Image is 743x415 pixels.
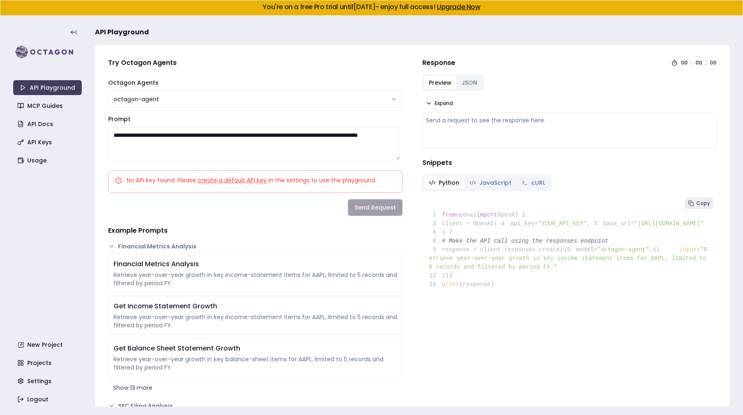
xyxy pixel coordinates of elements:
span: 4 [497,219,511,228]
span: = [697,246,700,253]
button: Preview [424,76,457,89]
span: OpenAI [497,212,518,218]
a: Settings [14,374,83,389]
span: 10 [563,246,577,254]
span: input [679,246,697,253]
span: base_url= [603,220,634,227]
a: create a default API key [198,176,267,184]
div: Financial Metrics Analysis [114,259,397,269]
span: cURL [531,179,545,187]
label: Prompt [108,115,130,123]
span: 14 [429,280,442,289]
button: Show 13 more [108,380,402,395]
span: , [649,246,653,253]
span: 6 [429,228,442,237]
div: Get Balance Sheet Statement Growth [114,343,397,353]
a: Upgrade Now [437,2,480,12]
span: API Playground [95,27,149,37]
div: : [691,60,692,66]
span: 3 [429,219,442,228]
div: Send a request to see the response here. [426,116,713,124]
div: No API key found. Please in the settings to use the playground. [115,176,395,184]
a: Projects [14,355,83,370]
span: "YOUR_API_KEY" [538,220,587,227]
span: "Retrieve year-over-year growth in key income-statement items for AAPL, limited to 5 records and ... [429,246,710,270]
span: 5 [590,219,603,228]
span: from [442,212,456,218]
h4: Response [422,58,455,68]
span: 13 [445,272,459,280]
span: response = client.responses.create( [429,246,563,253]
span: # Make the API call using the responses endpoint [442,238,608,244]
span: 2 [518,211,531,219]
span: Python [439,179,459,187]
h4: Snippets [422,158,717,168]
a: Logout [14,392,83,407]
span: import [477,212,497,218]
h5: You're on a free Pro trial until [DATE] - enjoy full access! [7,4,736,10]
a: API Docs [14,117,83,131]
span: Expand [435,100,453,107]
span: , [587,220,590,227]
div: 00 [710,60,717,66]
span: api_key= [510,220,538,227]
div: 00 [681,60,688,66]
span: JavaScript [479,179,511,187]
span: 11 [653,246,666,254]
span: ) [429,229,445,236]
span: model= [576,246,597,253]
span: 7 [445,228,459,237]
span: client = OpenAI( [429,220,497,227]
span: "[URL][DOMAIN_NAME]" [634,220,704,227]
a: API Playground [13,80,82,95]
a: Usage [14,153,83,168]
div: 00 [696,60,702,66]
span: 1 [429,211,442,219]
span: 9 [429,246,442,254]
span: openai [456,212,476,218]
span: "octagon-agent" [597,246,649,253]
span: ) [429,272,445,279]
button: Copy [685,198,713,209]
a: New Project [14,337,83,352]
img: logo-rect-yK7x_WSZ.svg [13,44,82,60]
div: Retrieve year-over-year growth in key balance-sheet items for AAPL, limited to 5 records and filt... [114,355,397,372]
h4: Try Octagon Agents [108,58,402,68]
span: print [442,281,459,288]
h4: Example Prompts [108,226,402,236]
button: Expand [422,98,456,109]
span: 8 [429,237,442,246]
div: Get Income Statement Growth [114,301,397,311]
a: API Keys [14,135,83,150]
span: Copy [696,200,710,207]
span: 12 [429,272,442,280]
button: SEC Filing Analysis [108,402,402,410]
button: JSON [457,76,482,89]
label: Octagon Agents [108,79,159,87]
div: Retrieve year-over-year growth in key income-statement items for AAPL, limited to 5 records and f... [114,271,397,287]
div: : [705,60,707,66]
div: Retrieve year-over-year growth in key income-statement items for AAPL, limited to 5 records and f... [114,313,397,329]
span: (response) [459,281,494,288]
a: MCP Guides [14,98,83,113]
button: Financial Metrics Analysis [108,242,402,250]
